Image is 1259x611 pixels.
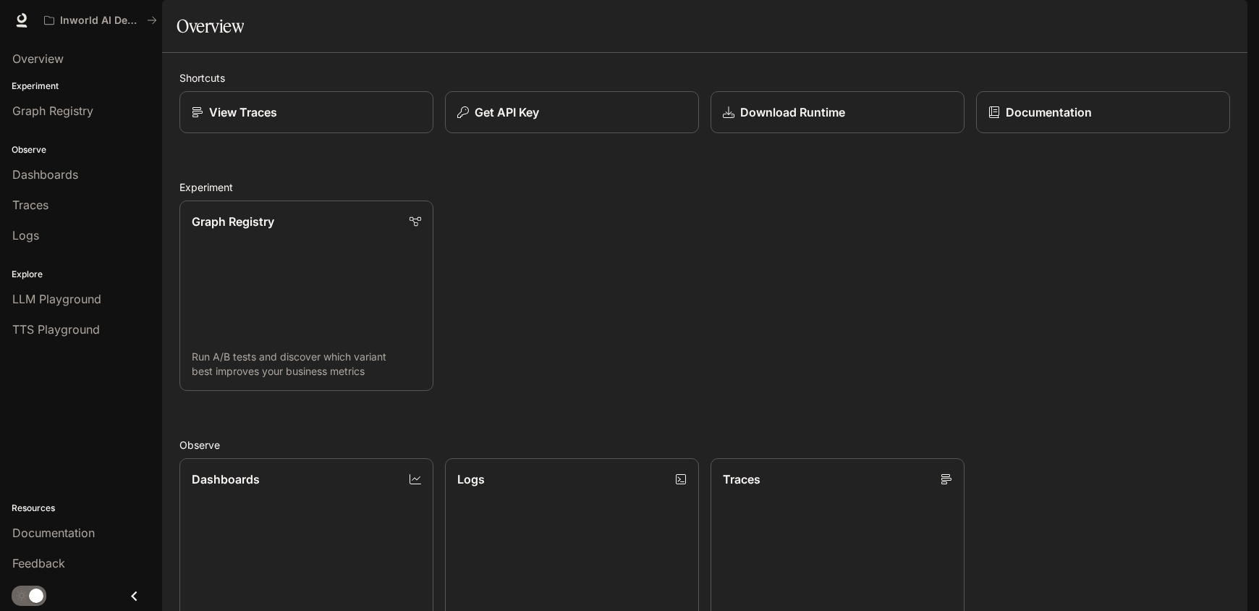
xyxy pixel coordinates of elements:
h1: Overview [177,12,244,41]
h2: Experiment [179,180,1230,195]
p: Documentation [1006,104,1092,121]
button: Get API Key [445,91,699,133]
p: Graph Registry [192,213,274,230]
a: View Traces [179,91,433,133]
a: Download Runtime [711,91,965,133]
h2: Shortcuts [179,70,1230,85]
p: Dashboards [192,471,260,488]
p: Inworld AI Demos [60,14,141,27]
p: Get API Key [475,104,539,121]
h2: Observe [179,437,1230,452]
p: Logs [457,471,485,488]
a: Graph RegistryRun A/B tests and discover which variant best improves your business metrics [179,201,433,391]
p: Run A/B tests and discover which variant best improves your business metrics [192,350,421,379]
p: Download Runtime [740,104,845,121]
p: View Traces [209,104,277,121]
a: Documentation [976,91,1230,133]
p: Traces [723,471,760,488]
button: All workspaces [38,6,164,35]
